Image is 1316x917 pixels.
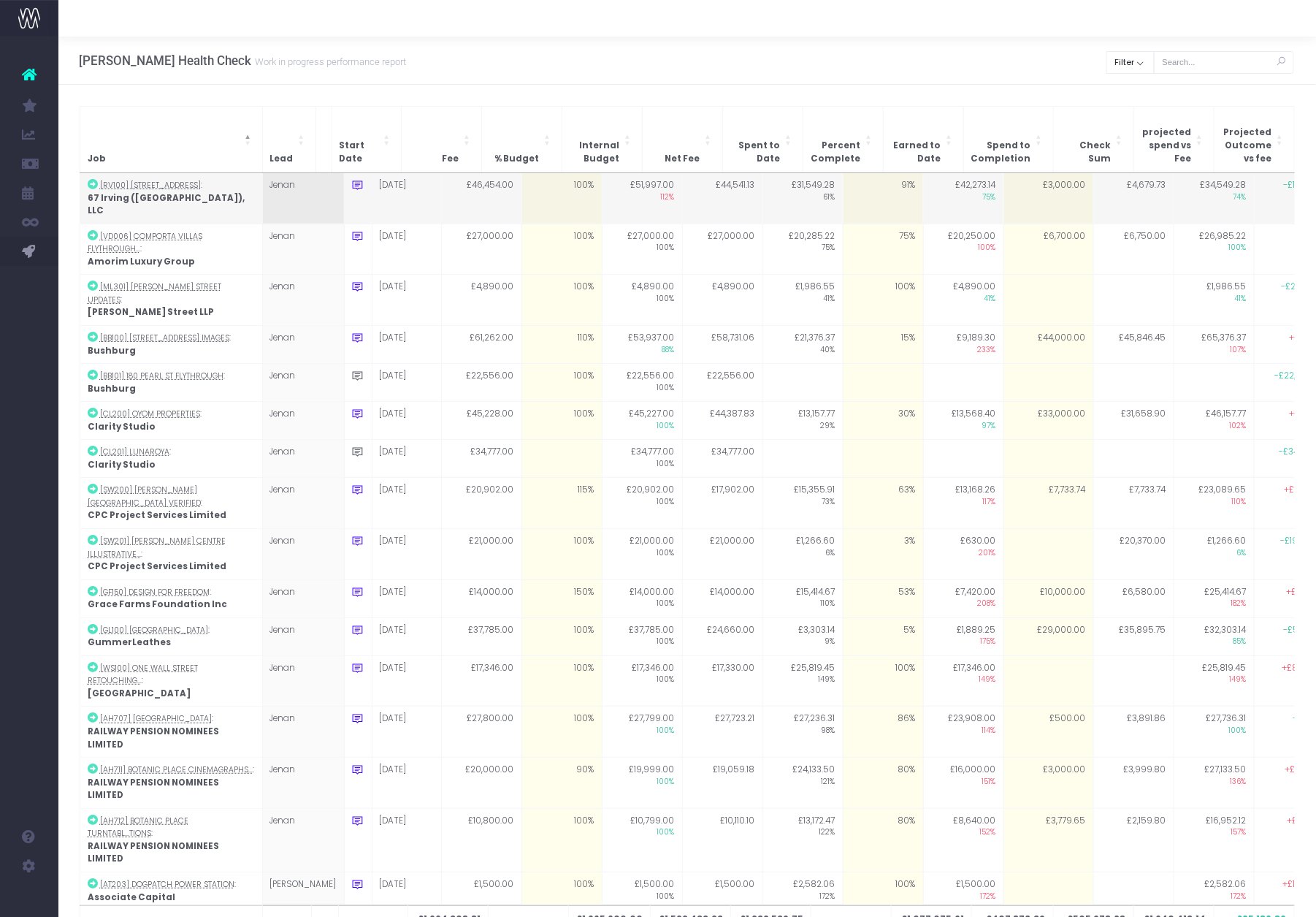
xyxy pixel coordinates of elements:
[843,173,923,224] td: 91%
[923,275,1003,326] td: £4,890.00
[80,275,262,326] td: :
[441,529,521,580] td: £21,000.00
[610,345,675,356] span: 88%
[762,173,843,224] td: £31,549.28
[762,478,843,529] td: £15,355.91
[1222,126,1272,165] span: Projected Outcome vs fee
[88,383,136,395] strong: Bushburg
[80,173,262,224] td: :
[610,421,675,432] span: 100%
[80,529,262,580] td: :
[665,153,700,166] span: Net Fee
[602,326,682,364] td: £53,937.00
[682,224,762,275] td: £27,000.00
[1174,655,1254,707] td: £25,819.45
[971,140,1031,165] span: Spend to Completion
[521,402,602,440] td: 100%
[1093,707,1174,758] td: £3,891.86
[843,872,923,910] td: 100%
[602,617,682,655] td: £37,785.00
[372,758,441,809] td: [DATE]
[1003,579,1093,617] td: £10,000.00
[682,579,762,617] td: £14,000.00
[682,758,762,809] td: £19,059.18
[372,224,441,275] td: [DATE]
[923,808,1003,872] td: £8,640.00
[372,617,441,655] td: [DATE]
[602,275,682,326] td: £4,890.00
[441,579,521,617] td: £14,000.00
[521,326,602,364] td: 110%
[441,478,521,529] td: £20,902.00
[88,231,202,255] abbr: [VD006] Comporta Villas Flythrough
[88,536,226,560] abbr: [SW201] Fleming Centre Illustrative
[80,707,262,758] td: :
[100,587,210,598] abbr: [GF150] Design for Freedom
[1093,758,1174,809] td: £3,999.80
[931,243,996,254] span: 100%
[682,402,762,440] td: £44,387.83
[18,888,40,910] img: images/default_profile_image.png
[1182,192,1247,203] span: 74%
[803,106,883,172] th: Percent Complete: Activate to sort: Activate to sort
[1003,402,1093,440] td: £33,000.00
[883,106,963,172] th: Earned to Date: Activate to sort: Activate to sort
[1182,421,1247,432] span: 102%
[682,478,762,529] td: £17,902.00
[88,509,226,521] strong: CPC Project Services Limited
[443,153,459,166] span: Fee
[372,872,441,910] td: [DATE]
[762,808,843,872] td: £13,172.47
[100,446,169,457] abbr: [CL201] Lunaroya
[1093,173,1174,224] td: £4,679.73
[1093,529,1174,580] td: £20,370.00
[80,440,262,478] td: :
[262,106,315,172] th: Lead: Activate to sort: Activate to sort
[682,617,762,655] td: £24,660.00
[602,224,682,275] td: £27,000.00
[80,579,262,617] td: :
[80,364,262,402] td: :
[521,478,602,529] td: 115%
[602,758,682,809] td: £19,999.00
[80,808,262,872] td: :
[682,707,762,758] td: £27,723.21
[562,106,642,172] th: Internal Budget: Activate to sort: Activate to sort
[521,579,602,617] td: 150%
[602,402,682,440] td: £45,227.00
[1174,529,1254,580] td: £1,266.60
[770,294,835,305] span: 41%
[610,459,675,470] span: 100%
[79,53,406,68] h3: [PERSON_NAME] Health Check
[262,579,344,617] td: Jenan
[931,497,996,508] span: 117%
[401,106,481,172] th: Fee: Activate to sort: Activate to sort
[441,364,521,402] td: £22,556.00
[931,345,996,356] span: 233%
[602,173,682,224] td: £51,997.00
[441,440,521,478] td: £34,777.00
[923,478,1003,529] td: £13,168.26
[1174,224,1254,275] td: £26,985.22
[262,440,344,478] td: Jenan
[602,478,682,529] td: £20,902.00
[1003,173,1093,224] td: £3,000.00
[1174,617,1254,655] td: £32,303.14
[1053,106,1133,172] th: Check Sum: Activate to sort: Activate to sort
[441,224,521,275] td: £27,000.00
[682,808,762,872] td: £10,110.10
[521,655,602,707] td: 100%
[762,872,843,910] td: £2,582.06
[843,579,923,617] td: 53%
[88,345,136,357] strong: Bushburg
[843,224,923,275] td: 75%
[963,106,1053,172] th: Spend to Completion: Activate to sort: Activate to sort
[340,140,379,165] span: Start Date
[1174,275,1254,326] td: £1,986.55
[372,579,441,617] td: [DATE]
[923,872,1003,910] td: £1,500.00
[923,707,1003,758] td: £23,908.00
[521,758,602,809] td: 90%
[88,598,227,610] strong: Grace Farms Foundation Inc
[923,617,1003,655] td: £1,889.25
